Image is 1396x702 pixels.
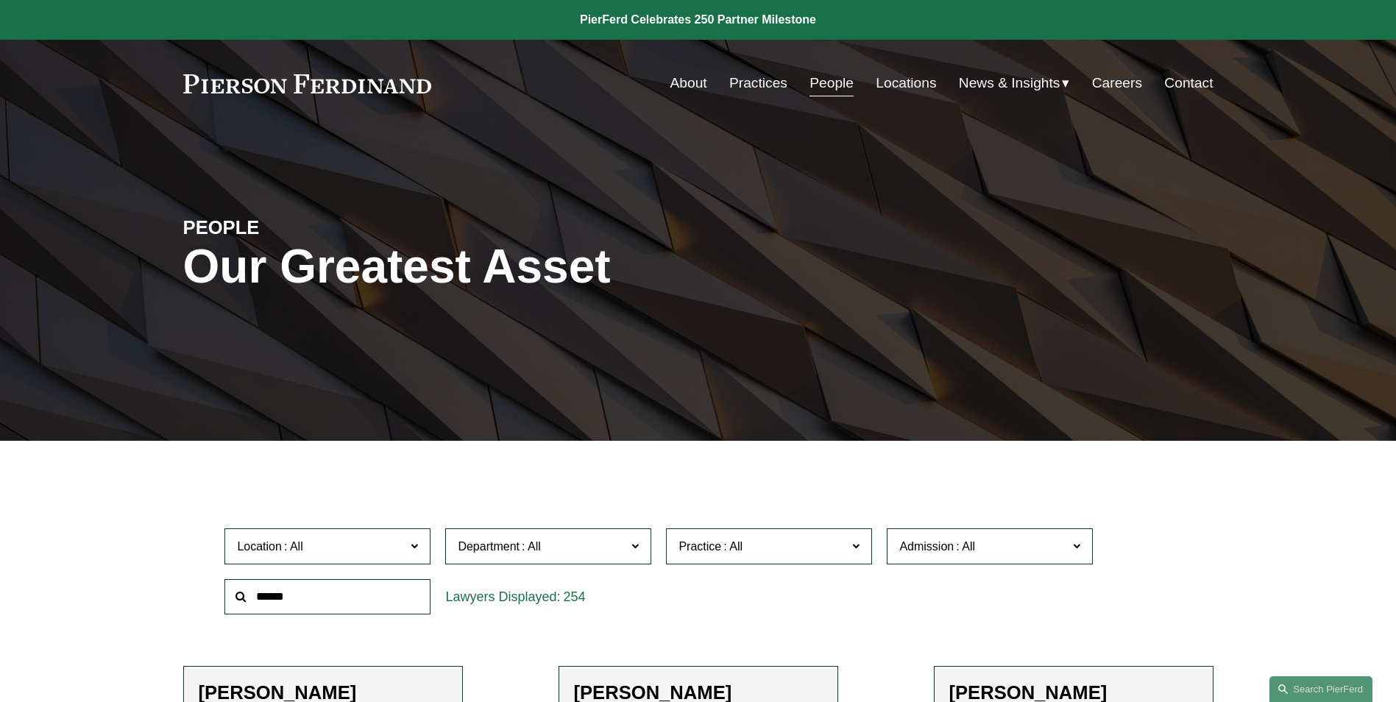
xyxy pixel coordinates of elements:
span: Practice [678,540,721,553]
a: folder dropdown [959,69,1070,97]
a: Locations [876,69,936,97]
span: 254 [563,589,585,604]
a: Contact [1164,69,1213,97]
h4: PEOPLE [183,216,441,239]
span: Department [458,540,520,553]
h1: Our Greatest Asset [183,240,870,294]
span: Location [237,540,282,553]
a: Search this site [1269,676,1372,702]
a: About [670,69,707,97]
a: Practices [729,69,787,97]
a: Careers [1092,69,1142,97]
span: Admission [899,540,954,553]
a: People [809,69,854,97]
span: News & Insights [959,71,1060,96]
